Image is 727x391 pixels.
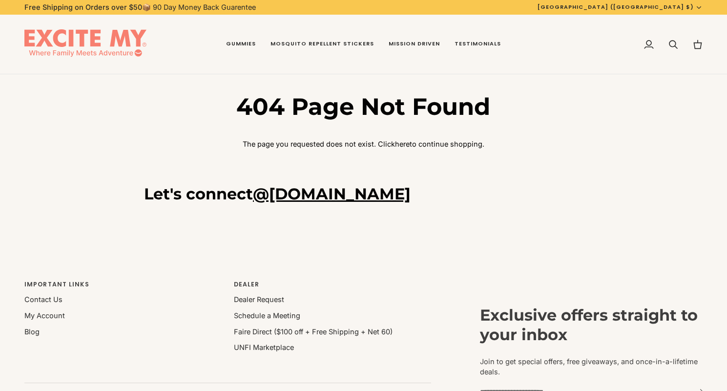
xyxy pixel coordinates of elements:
[234,311,300,320] a: Schedule a Meeting
[144,184,583,204] h3: Let's connect
[24,3,142,11] strong: Free Shipping on Orders over $50
[24,29,146,60] img: EXCITE MY®
[234,343,294,351] a: UNFI Marketplace
[24,311,65,320] a: My Account
[263,15,381,74] a: Mosquito Repellent Stickers
[24,327,40,336] a: Blog
[480,356,703,378] p: Join to get special offers, free giveaways, and once-in-a-lifetime deals.
[381,15,447,74] a: Mission Driven
[447,15,508,74] a: Testimonials
[530,3,710,11] button: [GEOGRAPHIC_DATA] ([GEOGRAPHIC_DATA] $)
[389,40,440,48] span: Mission Driven
[24,280,222,294] p: Important Links
[234,327,393,336] a: Faire Direct ($100 off + Free Shipping + Net 60)
[234,280,432,294] p: Dealer
[455,40,501,48] span: Testimonials
[24,2,256,13] p: 📦 90 Day Money Back Guarentee
[219,139,508,150] p: The page you requested does not exist. Click to continue shopping.
[270,40,374,48] span: Mosquito Repellent Stickers
[219,92,508,121] h1: 404 Page Not Found
[226,40,256,48] span: Gummies
[24,295,62,304] a: Contact Us
[219,15,263,74] a: Gummies
[234,295,284,304] a: Dealer Request
[480,305,703,345] h3: Exclusive offers straight to your inbox
[395,140,410,148] a: here
[253,184,411,203] a: @[DOMAIN_NAME]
